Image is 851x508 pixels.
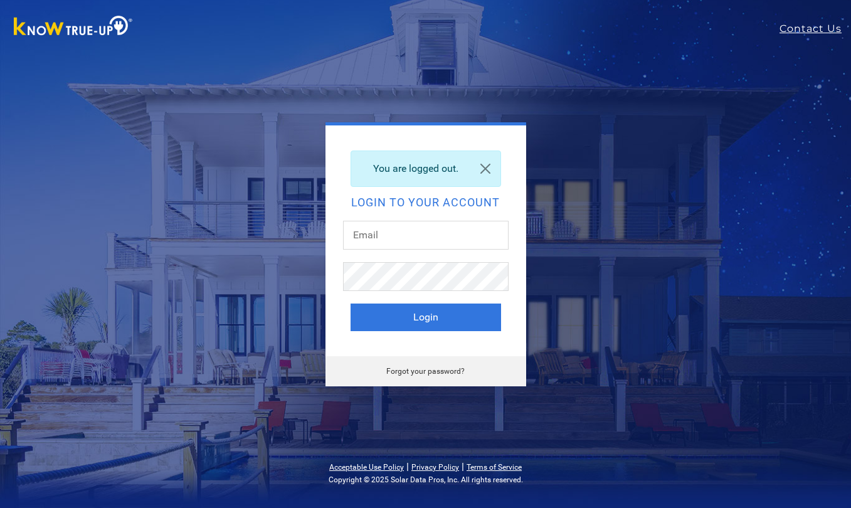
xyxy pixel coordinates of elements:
a: Contact Us [780,21,851,36]
a: Terms of Service [467,463,522,472]
a: Privacy Policy [411,463,459,472]
a: Acceptable Use Policy [329,463,404,472]
img: Know True-Up [8,13,139,41]
a: Forgot your password? [386,367,465,376]
a: Close [470,151,500,186]
button: Login [351,304,501,331]
span: | [406,460,409,472]
h2: Login to your account [351,197,501,208]
div: You are logged out. [351,151,501,187]
input: Email [343,221,509,250]
span: | [462,460,464,472]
